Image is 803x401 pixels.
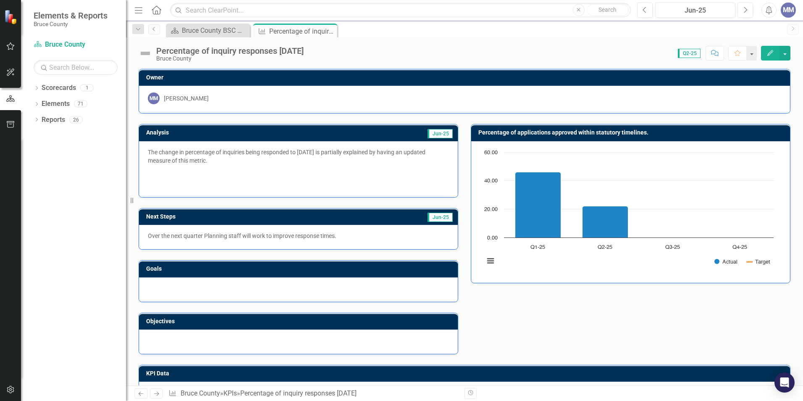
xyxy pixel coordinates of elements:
[484,207,498,212] text: 20.00
[428,129,453,138] span: Jun-25
[678,49,701,58] span: Q2-25
[485,255,496,267] button: View chart menu, Chart
[156,46,304,55] div: Percentage of inquiry responses [DATE]
[74,100,87,108] div: 71
[146,266,454,272] h3: Goals
[658,5,732,16] div: Jun-25
[583,206,628,237] path: Q2-25, 22. Actual.
[34,11,108,21] span: Elements & Reports
[80,84,94,92] div: 1
[146,129,289,136] h3: Analysis
[34,60,118,75] input: Search Below...
[665,245,680,250] text: Q3-25
[530,245,545,250] text: Q1-25
[515,152,740,238] g: Actual, series 1 of 2. Bar series with 4 bars.
[42,83,76,93] a: Scorecards
[598,245,612,250] text: Q2-25
[774,372,795,393] div: Open Intercom Messenger
[3,9,19,25] img: ClearPoint Strategy
[598,6,617,13] span: Search
[42,99,70,109] a: Elements
[181,389,220,397] a: Bruce County
[223,389,237,397] a: KPIs
[170,3,631,18] input: Search ClearPoint...
[240,389,357,397] div: Percentage of inquiry responses [DATE]
[487,235,498,241] text: 0.00
[146,318,454,324] h3: Objectives
[781,3,796,18] button: MM
[714,259,737,265] button: Show Actual
[34,40,118,50] a: Bruce County
[168,389,458,398] div: » »
[269,26,335,37] div: Percentage of inquiry responses [DATE]
[587,4,629,16] button: Search
[34,21,108,27] small: Bruce County
[42,115,65,125] a: Reports
[69,116,83,123] div: 26
[428,213,453,222] span: Jun-25
[156,55,304,62] div: Bruce County
[182,25,248,36] div: Bruce County BSC Welcome Page
[148,232,449,240] p: Over the next quarter Planning staff will work to improve response times.
[148,92,160,104] div: MM
[146,74,786,81] h3: Owner
[480,148,778,274] svg: Interactive chart
[655,3,735,18] button: Jun-25
[747,259,770,265] button: Show Target
[480,148,781,274] div: Chart. Highcharts interactive chart.
[168,25,248,36] a: Bruce County BSC Welcome Page
[732,245,747,250] text: Q4-25
[146,370,786,377] h3: KPI Data
[515,172,561,237] path: Q1-25, 46. Actual.
[139,47,152,60] img: Not Defined
[478,129,786,136] h3: Percentage of applications approved within statutory timelines.
[148,148,449,166] p: The change in percentage of inquiries being responded to [DATE] is partially explained by having ...
[484,178,498,184] text: 40.00
[484,150,498,156] text: 60.00
[164,94,209,103] div: [PERSON_NAME]
[146,214,309,220] h3: Next Steps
